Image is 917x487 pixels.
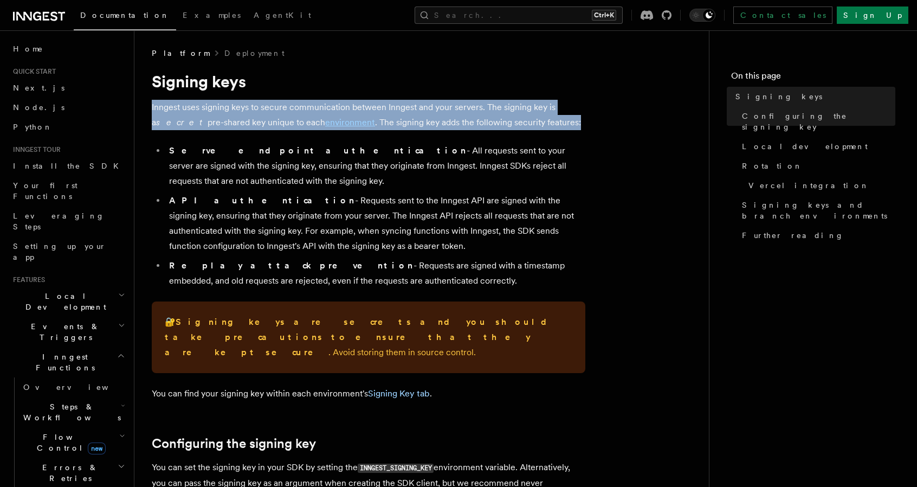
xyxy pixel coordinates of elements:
[19,462,118,484] span: Errors & Retries
[9,145,61,154] span: Inngest tour
[13,242,106,261] span: Setting up your app
[152,72,585,91] h1: Signing keys
[13,43,43,54] span: Home
[9,206,127,236] a: Leveraging Steps
[742,200,895,221] span: Signing keys and branch environments
[9,67,56,76] span: Quick start
[592,10,616,21] kbd: Ctrl+K
[152,100,585,130] p: Inngest uses signing keys to secure communication between Inngest and your servers. The signing k...
[152,436,316,451] a: Configuring the signing key
[13,181,78,201] span: Your first Functions
[9,275,45,284] span: Features
[152,48,209,59] span: Platform
[247,3,318,29] a: AgentKit
[23,383,135,392] span: Overview
[738,106,895,137] a: Configuring the signing key
[837,7,908,24] a: Sign Up
[169,260,414,271] strong: Replay attack prevention
[731,69,895,87] h4: On this page
[19,427,127,458] button: Flow Controlnew
[13,123,53,131] span: Python
[742,161,803,171] span: Rotation
[183,11,241,20] span: Examples
[9,286,127,317] button: Local Development
[9,39,127,59] a: Home
[166,143,585,189] li: - All requests sent to your server are signed with the signing key, ensuring that they originate ...
[742,141,868,152] span: Local development
[166,258,585,289] li: - Requests are signed with a timestamp embedded, and old requests are rejected, even if the reque...
[738,195,895,226] a: Signing keys and branch environments
[748,180,869,191] span: Vercel integration
[735,91,822,102] span: Signing keys
[731,87,895,106] a: Signing keys
[254,11,311,20] span: AgentKit
[738,226,895,245] a: Further reading
[19,377,127,397] a: Overview
[169,195,355,206] strong: API authentication
[9,78,127,98] a: Next.js
[733,7,832,24] a: Contact sales
[415,7,623,24] button: Search...Ctrl+K
[156,117,208,127] em: secret
[169,145,467,156] strong: Serve endpoint authentication
[9,321,118,343] span: Events & Triggers
[9,317,127,347] button: Events & Triggers
[742,111,895,132] span: Configuring the signing key
[13,212,105,231] span: Leveraging Steps
[166,193,585,254] li: - Requests sent to the Inngest API are signed with the signing key, ensuring that they originate ...
[19,432,119,453] span: Flow Control
[744,176,895,195] a: Vercel integration
[689,9,715,22] button: Toggle dark mode
[13,103,64,112] span: Node.js
[325,117,375,127] a: environment
[165,317,556,357] strong: Signing keys are secrets and you should take precautions to ensure that they are kept secure
[9,176,127,206] a: Your first Functions
[9,347,127,377] button: Inngest Functions
[19,401,121,423] span: Steps & Workflows
[13,162,125,170] span: Install the SDK
[9,291,118,312] span: Local Development
[19,397,127,427] button: Steps & Workflows
[9,236,127,267] a: Setting up your app
[165,315,572,360] p: 🔐 . Avoid storing them in source control.
[152,386,585,401] p: You can find your signing key within each environment's .
[176,3,247,29] a: Examples
[738,137,895,156] a: Local development
[9,156,127,176] a: Install the SDK
[9,117,127,137] a: Python
[80,11,170,20] span: Documentation
[9,351,117,373] span: Inngest Functions
[358,464,434,473] code: INNGEST_SIGNING_KEY
[742,230,844,241] span: Further reading
[738,156,895,176] a: Rotation
[13,84,64,92] span: Next.js
[74,3,176,30] a: Documentation
[88,443,106,454] span: new
[368,388,430,399] a: Signing Key tab
[224,48,285,59] a: Deployment
[9,98,127,117] a: Node.js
